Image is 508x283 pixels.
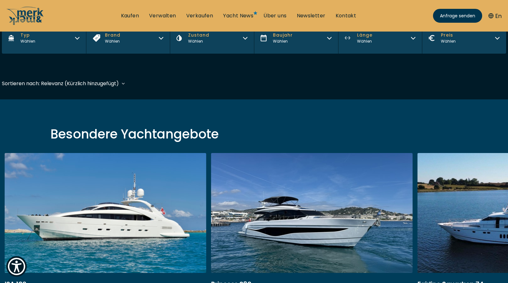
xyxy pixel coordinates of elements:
[105,38,120,44] div: Wählen
[263,12,286,19] a: Über uns
[149,12,176,19] a: Verwalten
[186,12,213,19] a: Verkaufen
[121,12,139,19] a: Kaufen
[273,32,293,38] span: Baujahr
[188,38,209,44] div: Wählen
[336,12,356,19] a: Kontakt
[105,32,120,38] span: Brand
[338,22,422,54] button: LängeWählen
[441,38,456,44] div: Wählen
[357,38,372,44] div: Wählen
[2,22,86,54] button: TypWählen
[297,12,326,19] a: Newsletter
[422,22,506,54] button: PreisWählen
[86,22,170,54] button: BrandWählen
[20,32,35,38] span: Typ
[440,13,475,19] span: Anfrage senden
[2,80,119,87] div: Sortieren nach: Relevanz (Kürzlich hinzugefügt)
[254,22,338,54] button: BaujahrWählen
[170,22,254,54] button: ZustandWählen
[357,32,372,38] span: Länge
[441,32,456,38] span: Preis
[6,256,27,277] button: Show Accessibility Preferences
[223,12,253,19] a: Yacht News
[433,9,482,23] a: Anfrage senden
[488,12,502,20] button: En
[188,32,209,38] span: Zustand
[273,38,293,44] div: Wählen
[20,38,35,44] div: Wählen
